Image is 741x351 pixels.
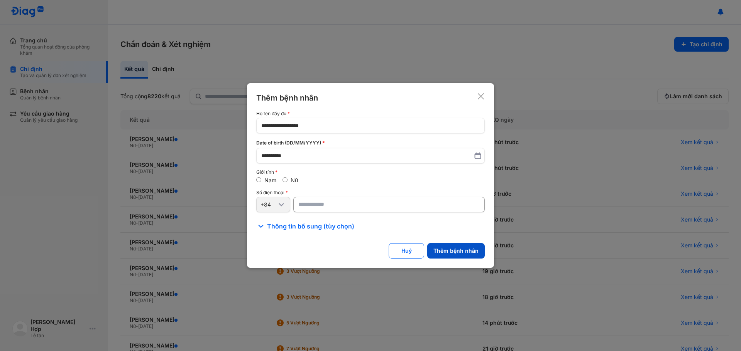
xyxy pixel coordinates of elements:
div: Thêm bệnh nhân [256,92,318,103]
div: Số điện thoại [256,190,485,195]
span: Thông tin bổ sung (tùy chọn) [267,222,354,231]
label: Nữ [291,177,298,183]
div: +84 [261,201,277,208]
button: Thêm bệnh nhân [427,243,485,259]
button: Huỷ [389,243,424,259]
label: Nam [264,177,276,183]
div: Giới tính [256,170,485,175]
div: Họ tên đầy đủ [256,111,485,116]
div: Date of birth (DD/MM/YYYY) [256,139,485,146]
